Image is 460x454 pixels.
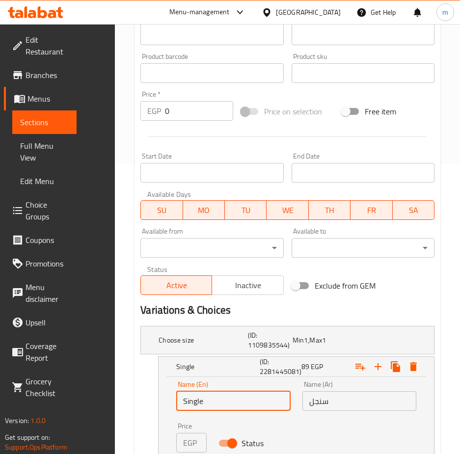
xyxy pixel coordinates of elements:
[260,357,298,376] h5: (ID: 2281445081)
[293,335,333,345] div: ,
[4,334,77,370] a: Coverage Report
[20,175,69,187] span: Edit Menu
[304,334,308,347] span: 1
[141,326,434,354] div: Expand
[4,311,77,334] a: Upsell
[5,414,29,427] span: Version:
[292,238,434,258] div: ​
[302,391,416,411] input: Enter name Ar
[4,275,77,311] a: Menu disclaimer
[147,105,161,117] p: EGP
[242,437,264,449] span: Status
[4,28,77,63] a: Edit Restaurant
[26,34,69,57] span: Edit Restaurant
[216,278,279,293] span: Inactive
[405,358,422,375] button: Delete Single
[393,200,434,220] button: SA
[271,203,304,217] span: WE
[140,63,283,83] input: Please enter product barcode
[26,199,69,222] span: Choice Groups
[187,203,221,217] span: MO
[12,169,77,193] a: Edit Menu
[176,362,256,372] h5: Single
[201,433,208,453] input: Please enter price
[5,441,67,454] a: Support.OpsPlatform
[351,200,392,220] button: FR
[140,275,212,295] button: Active
[30,414,46,427] span: 1.0.0
[311,360,323,373] span: EGP
[26,317,69,328] span: Upsell
[183,437,197,449] p: EGP
[301,360,309,373] span: 89
[26,281,69,305] span: Menu disclaimer
[140,238,283,258] div: ​
[159,357,434,376] div: Expand
[4,87,77,110] a: Menus
[27,93,69,105] span: Menus
[365,106,396,117] span: Free item
[248,330,289,350] h5: (ID: 1109835544)
[4,370,77,405] a: Grocery Checklist
[12,134,77,169] a: Full Menu View
[313,203,347,217] span: TH
[140,200,183,220] button: SU
[397,203,431,217] span: SA
[322,334,326,347] span: 1
[145,203,179,217] span: SU
[145,278,208,293] span: Active
[352,358,369,375] button: Add choice group
[4,228,77,252] a: Coupons
[4,193,77,228] a: Choice Groups
[264,106,322,117] span: Price on selection
[212,275,283,295] button: Inactive
[169,6,230,18] div: Menu-management
[225,200,267,220] button: TU
[267,200,308,220] button: WE
[442,7,448,18] span: m
[276,7,341,18] div: [GEOGRAPHIC_DATA]
[140,303,434,318] h2: Variations & Choices
[26,69,69,81] span: Branches
[26,375,69,399] span: Grocery Checklist
[387,358,405,375] button: Clone new choice
[5,431,50,444] span: Get support on:
[354,203,388,217] span: FR
[26,340,69,364] span: Coverage Report
[20,140,69,163] span: Full Menu View
[369,358,387,375] button: Add new choice
[293,334,304,347] span: Min
[4,252,77,275] a: Promotions
[12,110,77,134] a: Sections
[4,63,77,87] a: Branches
[165,101,233,121] input: Please enter price
[229,203,263,217] span: TU
[315,280,376,292] span: Exclude from GEM
[26,234,69,246] span: Coupons
[183,200,225,220] button: MO
[159,335,244,345] h5: Choose size
[176,391,290,411] input: Enter name En
[20,116,69,128] span: Sections
[26,258,69,269] span: Promotions
[309,200,351,220] button: TH
[309,334,322,347] span: Max
[292,63,434,83] input: Please enter product sku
